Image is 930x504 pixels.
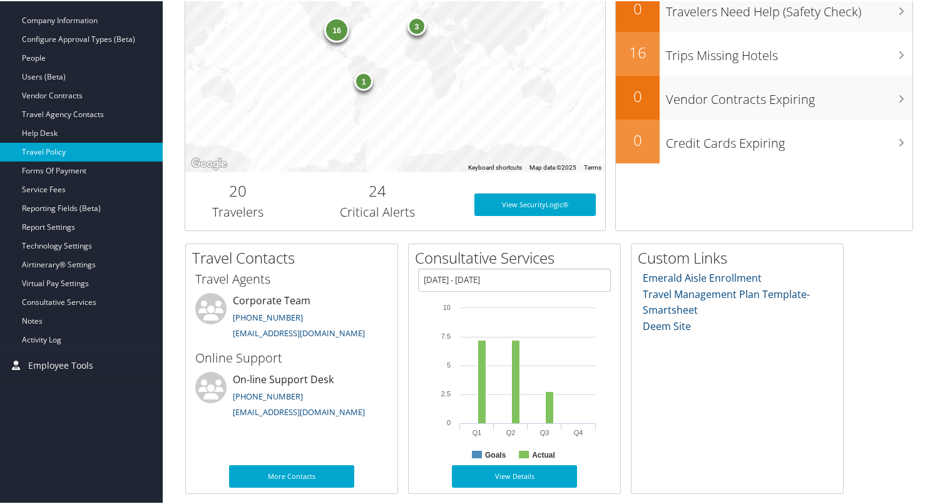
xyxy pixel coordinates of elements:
[233,389,303,401] a: [PHONE_NUMBER]
[415,246,620,267] h2: Consultative Services
[473,428,482,435] text: Q1
[529,163,576,170] span: Map data ©2025
[195,179,281,200] h2: 20
[532,450,555,458] text: Actual
[643,270,762,284] a: Emerald Aisle Enrollment
[300,202,456,220] h3: Critical Alerts
[643,286,810,316] a: Travel Management Plan Template- Smartsheet
[574,428,583,435] text: Q4
[443,302,451,310] tspan: 10
[616,31,912,75] a: 16Trips Missing Hotels
[540,428,549,435] text: Q3
[447,360,451,368] tspan: 5
[229,464,354,486] a: More Contacts
[643,318,691,332] a: Deem Site
[616,75,912,118] a: 0Vendor Contracts Expiring
[468,162,522,171] button: Keyboard shortcuts
[355,71,374,90] div: 1
[441,331,451,339] tspan: 7.5
[407,16,426,34] div: 3
[195,202,281,220] h3: Travelers
[616,85,660,106] h2: 0
[192,246,397,267] h2: Travel Contacts
[506,428,516,435] text: Q2
[325,16,350,41] div: 16
[28,349,93,380] span: Employee Tools
[638,246,843,267] h2: Custom Links
[233,326,365,337] a: [EMAIL_ADDRESS][DOMAIN_NAME]
[441,389,451,396] tspan: 2.5
[188,155,230,171] img: Google
[233,311,303,322] a: [PHONE_NUMBER]
[474,192,596,215] a: View SecurityLogic®
[189,371,394,422] li: On-line Support Desk
[233,405,365,416] a: [EMAIL_ADDRESS][DOMAIN_NAME]
[188,155,230,171] a: Open this area in Google Maps (opens a new window)
[584,163,601,170] a: Terms (opens in new tab)
[300,179,456,200] h2: 24
[616,128,660,150] h2: 0
[666,127,912,151] h3: Credit Cards Expiring
[485,450,506,458] text: Goals
[616,118,912,162] a: 0Credit Cards Expiring
[666,39,912,63] h3: Trips Missing Hotels
[452,464,577,486] a: View Details
[189,292,394,343] li: Corporate Team
[195,269,388,287] h3: Travel Agents
[195,348,388,366] h3: Online Support
[666,83,912,107] h3: Vendor Contracts Expiring
[447,418,451,425] tspan: 0
[616,41,660,62] h2: 16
